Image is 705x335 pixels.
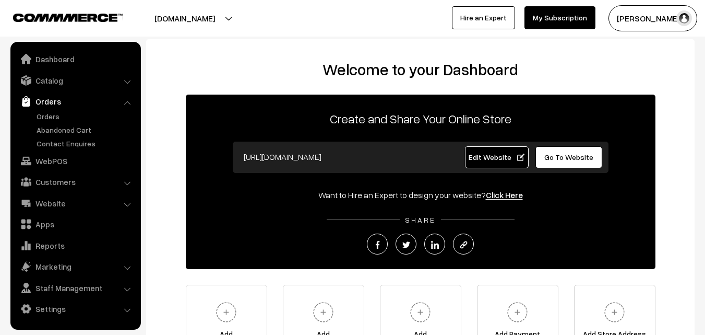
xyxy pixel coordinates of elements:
a: My Subscription [524,6,595,29]
a: Customers [13,172,137,191]
div: Want to Hire an Expert to design your website? [186,189,655,201]
a: Click Here [486,190,523,200]
a: Go To Website [535,146,603,168]
img: plus.svg [212,298,241,327]
span: SHARE [400,215,441,224]
a: Contact Enquires [34,138,137,149]
a: Settings [13,299,137,318]
a: Edit Website [465,146,529,168]
a: Marketing [13,257,137,276]
a: COMMMERCE [13,10,104,23]
a: Orders [34,111,137,122]
button: [DOMAIN_NAME] [118,5,252,31]
span: Go To Website [544,153,593,161]
span: Edit Website [469,153,524,161]
a: Hire an Expert [452,6,515,29]
a: Apps [13,215,137,234]
a: Staff Management [13,279,137,297]
button: [PERSON_NAME] [608,5,697,31]
h2: Welcome to your Dashboard [157,60,684,79]
a: Orders [13,92,137,111]
a: Reports [13,236,137,255]
img: plus.svg [600,298,629,327]
img: plus.svg [503,298,532,327]
img: COMMMERCE [13,14,123,21]
a: Catalog [13,71,137,90]
a: WebPOS [13,152,137,170]
img: user [676,10,692,26]
a: Abandoned Cart [34,124,137,135]
img: plus.svg [309,298,338,327]
img: plus.svg [406,298,435,327]
p: Create and Share Your Online Store [186,109,655,128]
a: Dashboard [13,50,137,68]
a: Website [13,194,137,213]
